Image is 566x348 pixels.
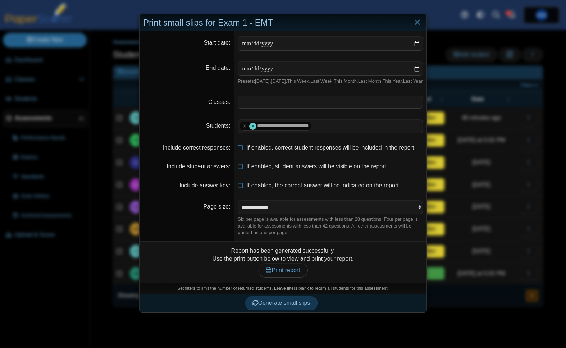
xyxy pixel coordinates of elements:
span: If enabled, student answers will be visible on the report. [246,163,388,169]
a: Last Week [310,78,332,84]
span: Kaylee Bruner [252,124,254,128]
label: Students [206,123,230,129]
a: [DATE] [255,78,270,84]
div: Report has been generated successfully. Use the print button below to view and print your report. [143,247,423,278]
a: This Month [334,78,357,84]
div: Print small slips for Exam 1 - EMT [140,14,426,31]
label: Include student answers [166,163,230,169]
a: This Year [383,78,402,84]
tags: ​ [238,96,423,109]
a: This Week [287,78,309,84]
a: [DATE] [271,78,286,84]
a: Last Year [403,78,423,84]
label: Include answer key [179,182,230,188]
label: Start date [204,40,230,46]
x: remove tag [241,124,247,128]
a: Print report [258,263,307,278]
div: Six per page is available for assessments with less than 28 questions. Four per page is available... [238,216,423,236]
label: Page size [204,203,230,210]
span: Generate small slips [252,300,310,306]
tags: ​ [238,119,423,133]
div: Set filters to limit the number of returned students. Leave filters blank to return all students ... [140,283,426,294]
div: Presets: , , , , , , , [238,78,423,84]
a: Close [412,17,423,29]
button: Generate small slips [245,296,318,310]
span: Print report [266,267,300,273]
a: Last Month [358,78,381,84]
label: Include correct responses [163,145,230,151]
span: If enabled, correct student responses will be included in the report. [246,145,416,151]
label: Classes [208,99,230,105]
label: End date [206,65,230,71]
span: If enabled, the correct answer will be indicated on the report. [246,182,400,188]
